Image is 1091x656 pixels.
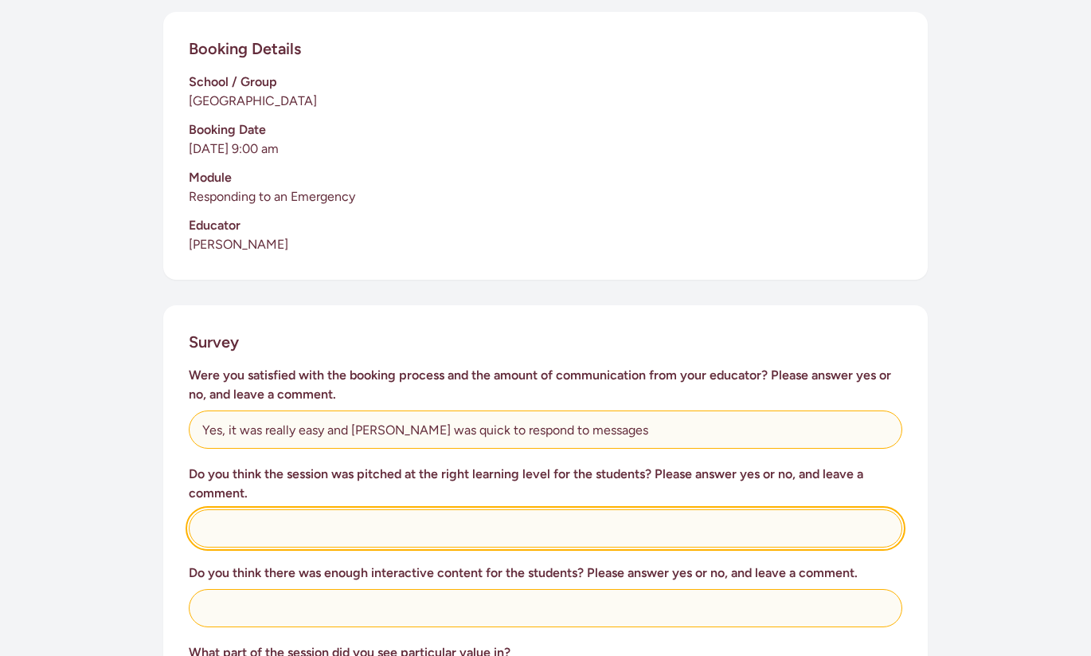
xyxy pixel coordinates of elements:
h3: School / Group [189,73,902,92]
p: [GEOGRAPHIC_DATA] [189,92,902,111]
h3: Do you think the session was pitched at the right learning level for the students? Please answer ... [189,465,902,503]
h2: Survey [189,331,239,353]
h3: Booking Date [189,120,902,139]
h2: Booking Details [189,37,301,60]
h3: Do you think there was enough interactive content for the students? Please answer yes or no, and ... [189,564,902,583]
p: [DATE] 9:00 am [189,139,902,159]
h3: Were you satisfied with the booking process and the amount of communication from your educator? P... [189,366,902,404]
p: Responding to an Emergency [189,187,902,206]
p: [PERSON_NAME] [189,235,902,254]
h3: Module [189,168,902,187]
h3: Educator [189,216,902,235]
